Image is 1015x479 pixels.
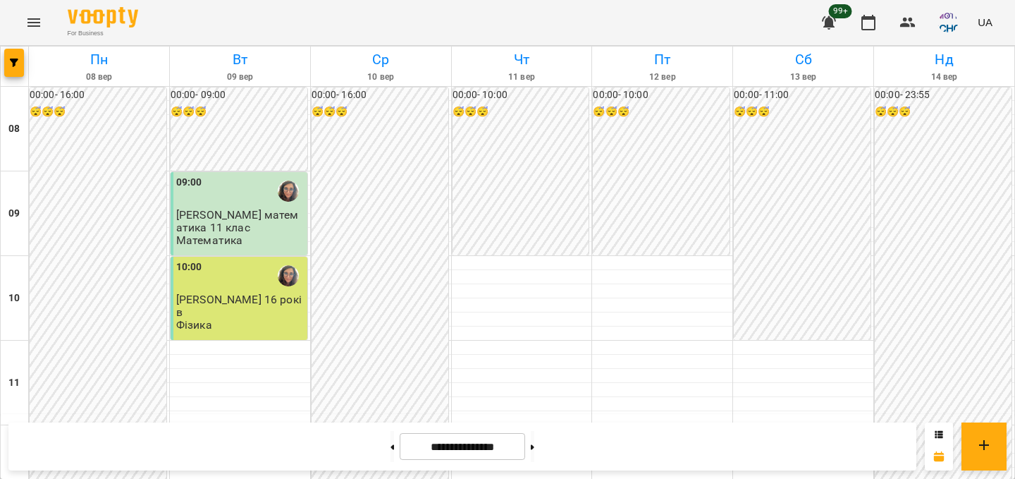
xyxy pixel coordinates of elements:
h6: 00:00 - 16:00 [30,87,166,103]
h6: Ср [313,49,449,71]
img: Кулебякіна Ольга [278,265,299,286]
h6: 😴😴😴 [171,104,307,120]
h6: 13 вер [735,71,871,84]
h6: 08 [8,121,20,137]
span: [PERSON_NAME] математика 11 клас [176,208,299,234]
h6: 00:00 - 09:00 [171,87,307,103]
h6: Пт [594,49,730,71]
span: [PERSON_NAME] 16 років [176,293,302,318]
h6: Сб [735,49,871,71]
h6: 09 вер [172,71,308,84]
img: Voopty Logo [68,7,138,28]
h6: 00:00 - 10:00 [593,87,730,103]
h6: 😴😴😴 [734,104,871,120]
label: 10:00 [176,260,202,275]
p: Математика [176,234,242,246]
h6: 😴😴😴 [593,104,730,120]
h6: Нд [876,49,1012,71]
h6: 😴😴😴 [30,104,166,120]
button: UA [972,9,998,35]
h6: 10 [8,291,20,306]
h6: Пн [31,49,167,71]
h6: Чт [454,49,590,71]
button: Menu [17,6,51,40]
h6: 00:00 - 16:00 [312,87,448,103]
img: Кулебякіна Ольга [278,181,299,202]
h6: 11 [8,375,20,391]
h6: 09 [8,206,20,222]
h6: 😴😴😴 [875,104,1011,120]
h6: Вт [172,49,308,71]
h6: 00:00 - 11:00 [734,87,871,103]
label: 09:00 [176,175,202,190]
img: 44498c49d9c98a00586a399c9b723a73.png [938,13,958,32]
h6: 08 вер [31,71,167,84]
h6: 12 вер [594,71,730,84]
span: UA [978,15,992,30]
h6: 00:00 - 10:00 [453,87,589,103]
h6: 10 вер [313,71,449,84]
span: 99+ [829,4,852,18]
h6: 11 вер [454,71,590,84]
h6: 😴😴😴 [312,104,448,120]
p: Фізика [176,319,212,331]
h6: 00:00 - 23:55 [875,87,1011,103]
h6: 😴😴😴 [453,104,589,120]
span: For Business [68,29,138,38]
h6: 14 вер [876,71,1012,84]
